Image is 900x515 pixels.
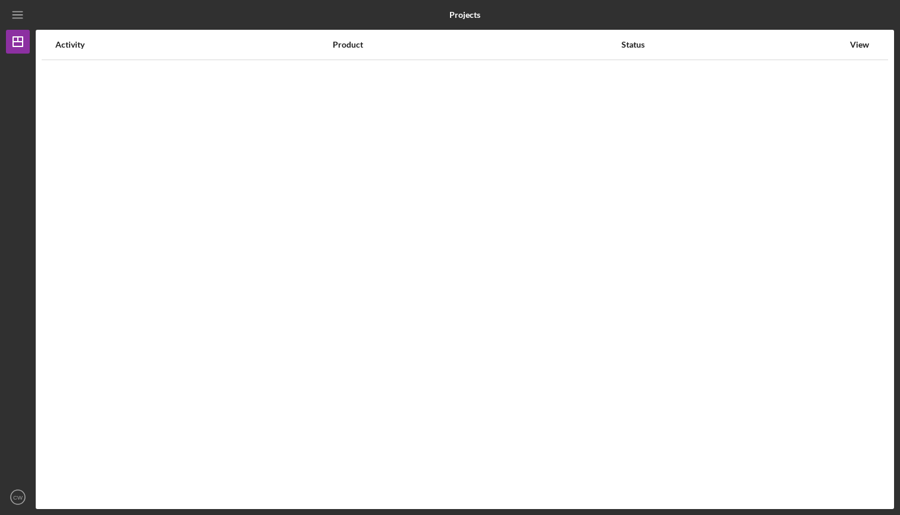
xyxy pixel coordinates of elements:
[333,40,620,49] div: Product
[845,40,874,49] div: View
[449,10,480,20] b: Projects
[13,494,23,501] text: CW
[6,485,30,509] button: CW
[621,40,843,49] div: Status
[55,40,332,49] div: Activity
